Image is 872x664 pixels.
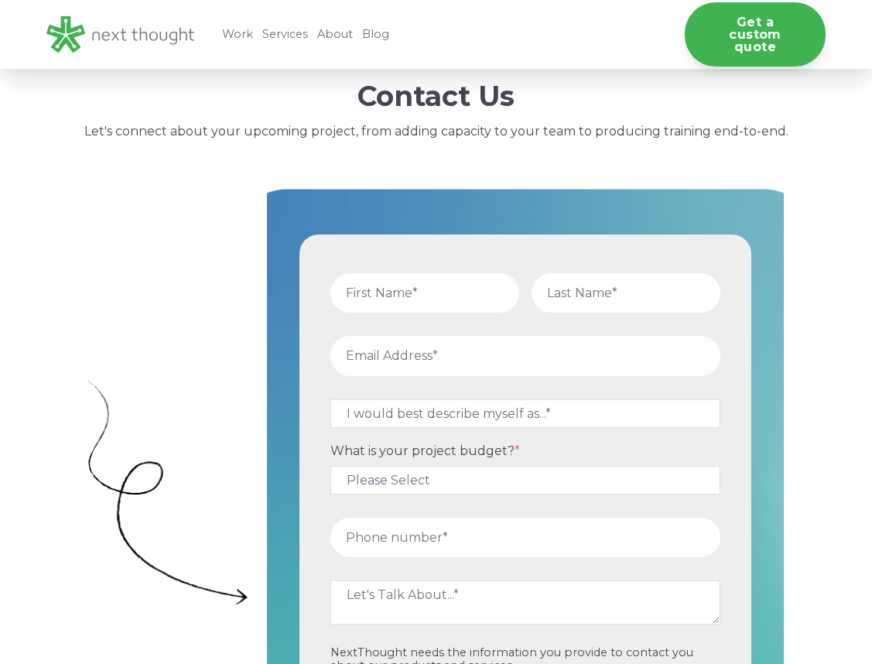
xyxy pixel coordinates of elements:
[46,122,826,142] p: Let's connect about your upcoming project, from adding capacity to your team to producing trainin...
[88,381,248,604] img: Big curly arrow
[330,518,721,557] input: Phone number*
[330,443,515,458] span: What is your project budget?
[46,16,194,53] img: LG - NextThought Logo
[46,80,826,112] h2: Contact Us
[532,273,720,313] input: Last Name*
[685,2,826,67] a: Get a custom quote
[330,336,721,375] input: Email Address*
[330,273,519,313] input: First Name*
